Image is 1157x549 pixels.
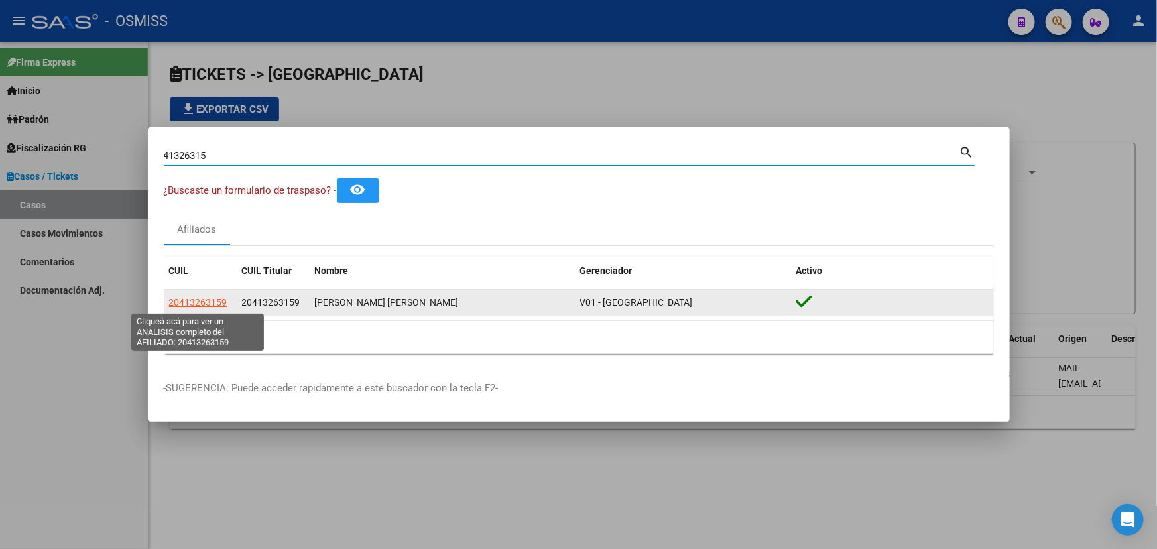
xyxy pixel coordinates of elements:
[164,381,994,396] p: -SUGERENCIA: Puede acceder rapidamente a este buscador con la tecla F2-
[164,321,994,354] div: 1 total
[959,143,975,159] mat-icon: search
[315,295,570,310] div: [PERSON_NAME] [PERSON_NAME]
[575,257,791,285] datatable-header-cell: Gerenciador
[164,257,237,285] datatable-header-cell: CUIL
[1112,504,1144,536] div: Open Intercom Messenger
[310,257,575,285] datatable-header-cell: Nombre
[169,265,189,276] span: CUIL
[796,265,823,276] span: Activo
[580,265,633,276] span: Gerenciador
[791,257,994,285] datatable-header-cell: Activo
[242,265,292,276] span: CUIL Titular
[580,297,693,308] span: V01 - [GEOGRAPHIC_DATA]
[169,297,227,308] span: 20413263159
[350,182,366,198] mat-icon: remove_red_eye
[237,257,310,285] datatable-header-cell: CUIL Titular
[315,265,349,276] span: Nombre
[164,184,337,196] span: ¿Buscaste un formulario de traspaso? -
[177,222,216,237] div: Afiliados
[242,297,300,308] span: 20413263159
